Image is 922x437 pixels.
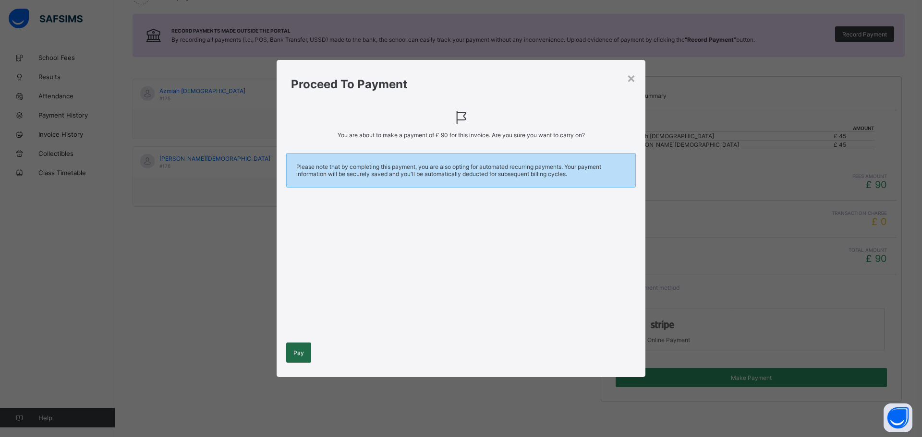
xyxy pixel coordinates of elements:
[296,163,626,177] span: Please note that by completing this payment, you are also opting for automated recurring payments...
[284,200,638,340] iframe: Secure payment input frame
[293,349,304,356] span: Pay
[436,131,448,139] span: £ 90
[627,70,636,86] div: ×
[291,131,631,139] span: You are about to make a payment of for this invoice. Are you sure you want to carry on?
[291,77,631,91] h1: Proceed To Payment
[884,403,912,432] button: Open asap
